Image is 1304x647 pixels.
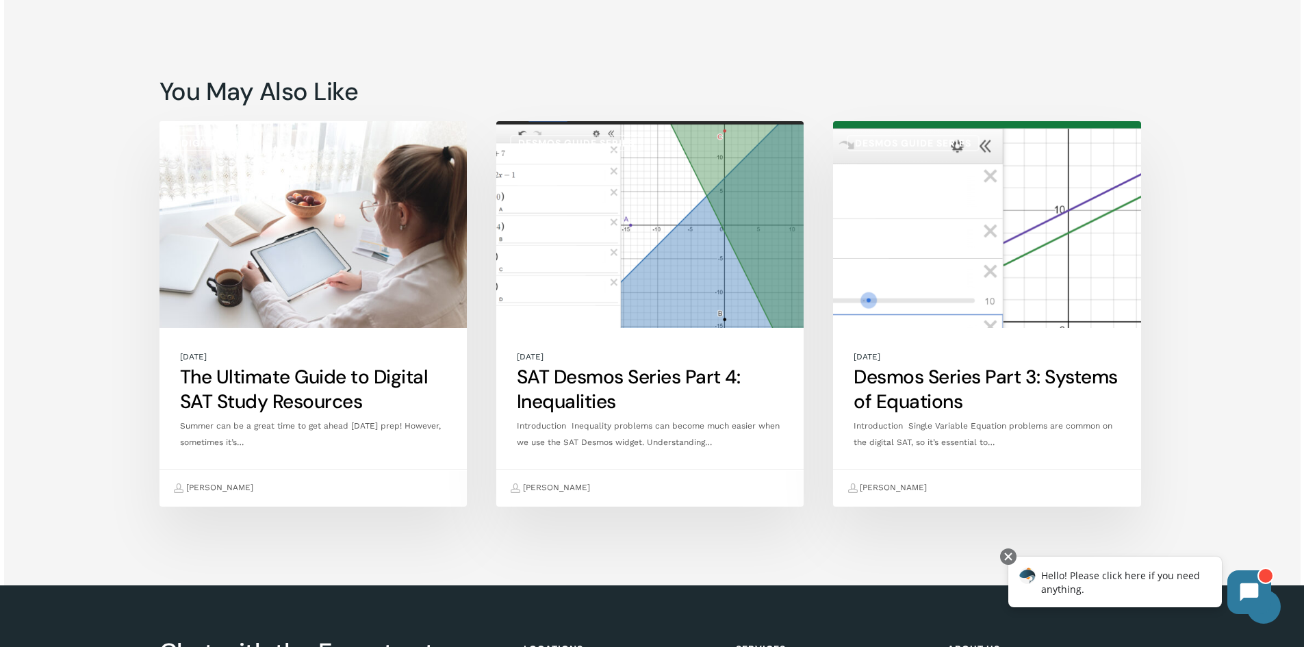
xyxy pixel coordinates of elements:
iframe: Chatbot [994,546,1285,628]
a: [PERSON_NAME] [511,477,590,500]
a: Digital SAT [173,135,253,151]
a: Desmos Guide Series [847,135,980,151]
a: [PERSON_NAME] [847,477,927,500]
a: Desmos Guide Series [510,135,643,151]
a: [PERSON_NAME] [174,477,253,500]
